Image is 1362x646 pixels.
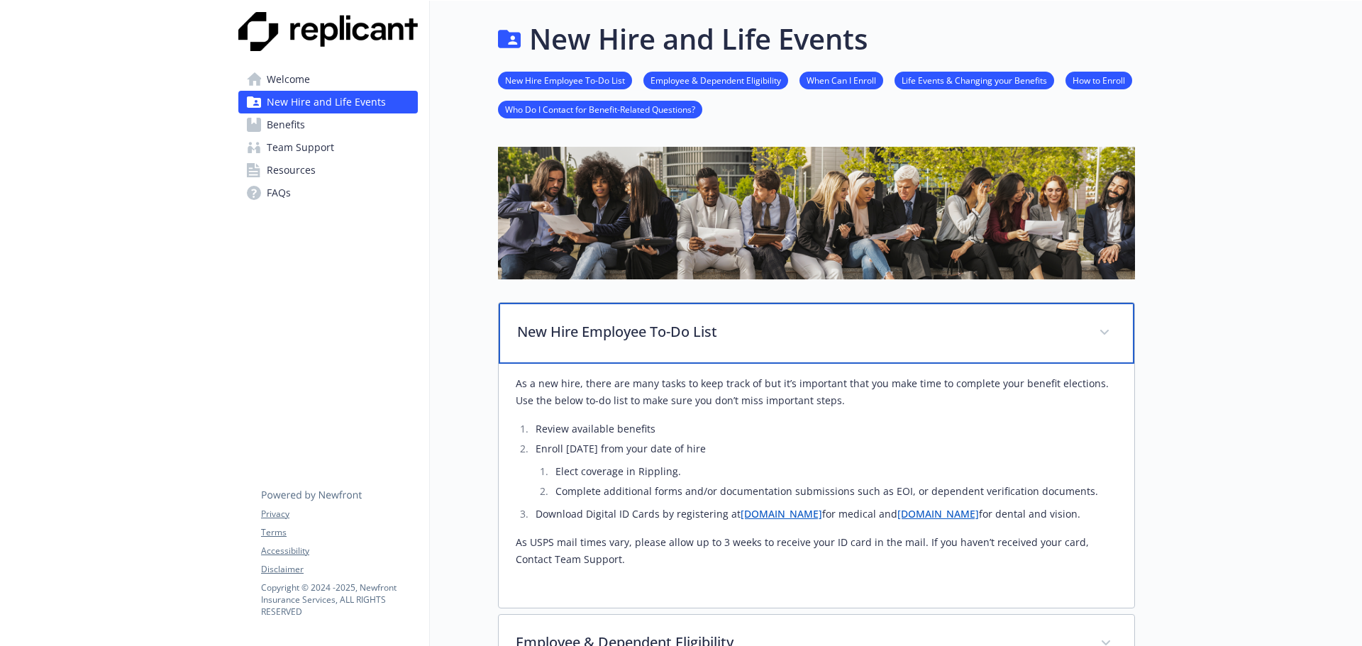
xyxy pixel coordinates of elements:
li: Review available benefits [531,421,1117,438]
p: New Hire Employee To-Do List [517,321,1082,343]
span: New Hire and Life Events [267,91,386,113]
a: Disclaimer [261,563,417,576]
a: New Hire Employee To-Do List [498,73,632,87]
span: Benefits [267,113,305,136]
li: Download Digital ID Cards by registering at for medical and for dental and vision. [531,506,1117,523]
a: When Can I Enroll [799,73,883,87]
div: New Hire Employee To-Do List [499,364,1134,608]
img: new hire page banner [498,147,1135,279]
span: Resources [267,159,316,182]
a: Employee & Dependent Eligibility [643,73,788,87]
p: Copyright © 2024 - 2025 , Newfront Insurance Services, ALL RIGHTS RESERVED [261,581,417,618]
div: New Hire Employee To-Do List [499,303,1134,364]
a: Benefits [238,113,418,136]
a: New Hire and Life Events [238,91,418,113]
a: Accessibility [261,545,417,557]
a: Terms [261,526,417,539]
p: As a new hire, there are many tasks to keep track of but it’s important that you make time to com... [516,375,1117,409]
a: [DOMAIN_NAME] [897,507,979,520]
a: [DOMAIN_NAME] [741,507,822,520]
span: Team Support [267,136,334,159]
li: Elect coverage in Rippling. [551,463,1117,480]
a: Life Events & Changing your Benefits [895,73,1054,87]
a: How to Enroll [1065,73,1132,87]
a: Team Support [238,136,418,159]
a: Privacy [261,508,417,520]
a: Resources [238,159,418,182]
span: FAQs [267,182,291,204]
li: Enroll [DATE] from your date of hire [531,440,1117,500]
span: Welcome [267,68,310,91]
a: FAQs [238,182,418,204]
h1: New Hire and Life Events [529,18,868,60]
a: Welcome [238,68,418,91]
a: Who Do I Contact for Benefit-Related Questions? [498,102,702,116]
li: Complete additional forms and/or documentation submissions such as EOI, or dependent verification... [551,483,1117,500]
p: As USPS mail times vary, please allow up to 3 weeks to receive your ID card in the mail. If you h... [516,534,1117,568]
